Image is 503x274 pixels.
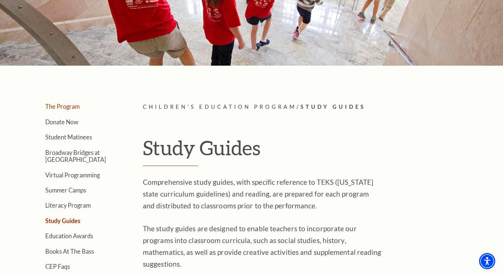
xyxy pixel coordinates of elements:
[45,103,80,110] a: The Program
[45,202,91,209] a: Literacy Program
[45,217,80,224] a: Study Guides
[45,232,93,239] a: Education Awards
[479,253,495,269] div: Accessibility Menu
[300,104,366,110] span: Study Guides
[45,263,70,270] a: CEP Faqs
[143,176,382,212] p: Comprehensive study guides, with specific reference to TEKS ([US_STATE] state curriculum guidelin...
[143,103,480,112] p: /
[143,104,296,110] span: Children's Education Program
[143,136,480,166] h1: Study Guides
[45,248,94,255] a: Books At The Bass
[143,223,382,270] p: The study guides are designed to enable teachers to incorporate our programs into classroom curri...
[45,149,106,163] a: Broadway Bridges at [GEOGRAPHIC_DATA]
[45,171,100,178] a: Virtual Programming
[45,133,92,141] a: Student Matinees
[45,118,78,125] a: Donate Now
[45,187,86,194] a: Summer Camps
